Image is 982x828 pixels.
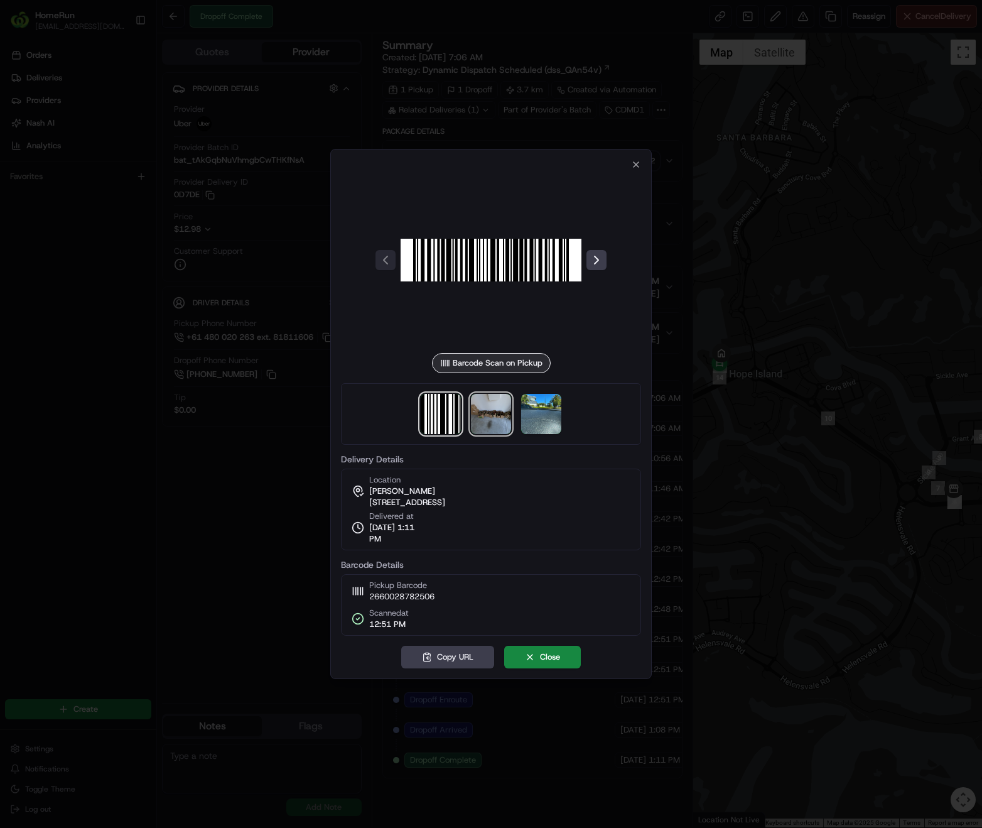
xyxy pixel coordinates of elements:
[521,394,561,434] img: photo_proof_of_delivery image
[341,560,641,569] label: Barcode Details
[369,580,434,591] span: Pickup Barcode
[401,170,581,351] img: barcode_scan_on_pickup image
[421,394,461,434] img: barcode_scan_on_pickup image
[369,619,409,630] span: 12:51 PM
[369,511,427,522] span: Delivered at
[369,497,445,508] span: [STREET_ADDRESS]
[401,646,494,668] button: Copy URL
[471,394,511,434] img: photo_proof_of_delivery image
[504,646,581,668] button: Close
[432,353,551,373] div: Barcode Scan on Pickup
[369,522,427,545] span: [DATE] 1:11 PM
[369,607,409,619] span: Scanned at
[369,486,435,497] span: [PERSON_NAME]
[341,455,641,464] label: Delivery Details
[369,591,434,602] span: 2660028782506
[369,474,401,486] span: Location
